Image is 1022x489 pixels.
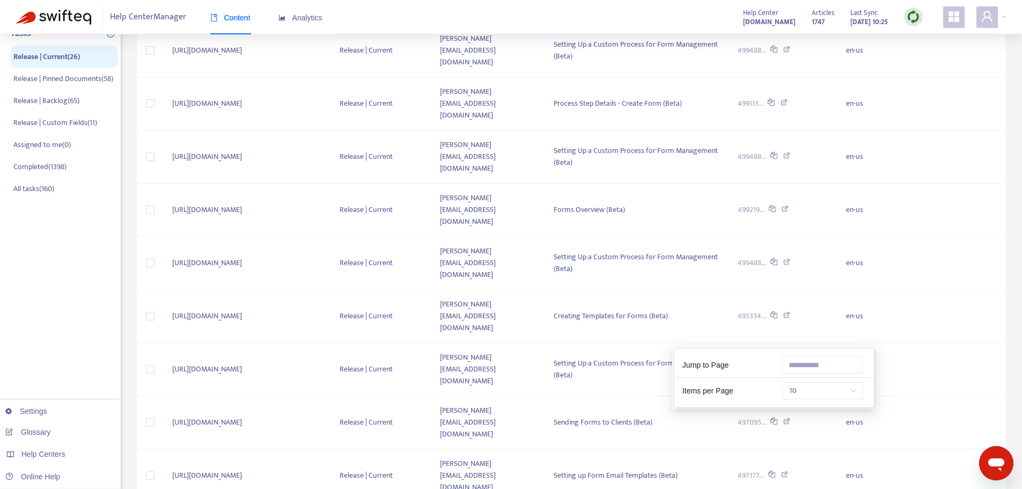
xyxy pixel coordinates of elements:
[13,139,71,150] p: Assigned to me ( 0 )
[331,343,431,396] td: Release | Current
[431,130,545,184] td: [PERSON_NAME][EMAIL_ADDRESS][DOMAIN_NAME]
[164,130,331,184] td: [URL][DOMAIN_NAME]
[837,237,926,290] td: en-us
[5,428,50,436] a: Glossary
[554,144,718,169] span: Setting Up a Custom Process for Form Management (Beta)
[837,290,926,343] td: en-us
[837,130,926,184] td: en-us
[431,24,545,77] td: [PERSON_NAME][EMAIL_ADDRESS][DOMAIN_NAME]
[164,290,331,343] td: [URL][DOMAIN_NAME]
[947,10,960,23] span: appstore
[331,396,431,449] td: Release | Current
[812,16,825,28] strong: 1747
[554,251,718,275] span: Setting Up a Custom Process for Form Management (Beta)
[331,130,431,184] td: Release | Current
[554,97,682,110] span: Process Step Details - Create Form (Beta)
[164,77,331,130] td: [URL][DOMAIN_NAME]
[837,343,926,396] td: en-us
[164,396,331,449] td: [URL][DOMAIN_NAME]
[164,24,331,77] td: [URL][DOMAIN_NAME]
[554,203,625,216] span: Forms Overview (Beta)
[682,386,733,395] span: Items per Page
[278,13,322,22] span: Analytics
[13,51,80,62] p: Release | Current ( 26 )
[979,446,1013,480] iframe: Button to launch messaging window
[738,470,764,481] span: 497177...
[431,237,545,290] td: [PERSON_NAME][EMAIL_ADDRESS][DOMAIN_NAME]
[13,183,54,194] p: All tasks ( 160 )
[210,13,251,22] span: Content
[981,10,994,23] span: user
[110,7,186,27] span: Help Center Manager
[738,151,766,163] span: 499488...
[812,7,834,19] span: Articles
[837,24,926,77] td: en-us
[164,343,331,396] td: [URL][DOMAIN_NAME]
[13,117,97,128] p: Release | Custom Fields ( 11 )
[5,407,47,415] a: Settings
[907,10,920,24] img: sync.dc5367851b00ba804db3.png
[743,16,796,28] a: [DOMAIN_NAME]
[331,24,431,77] td: Release | Current
[682,361,729,369] span: Jump to Page
[210,14,218,21] span: book
[431,290,545,343] td: [PERSON_NAME][EMAIL_ADDRESS][DOMAIN_NAME]
[21,450,65,458] span: Help Centers
[164,184,331,237] td: [URL][DOMAIN_NAME]
[850,7,878,19] span: Last Sync
[13,95,79,106] p: Release | Backlog ( 65 )
[554,310,668,322] span: Creating Templates for Forms (Beta)
[738,204,764,216] span: 499219...
[164,237,331,290] td: [URL][DOMAIN_NAME]
[13,161,67,172] p: Completed ( 1398 )
[431,343,545,396] td: [PERSON_NAME][EMAIL_ADDRESS][DOMAIN_NAME]
[431,184,545,237] td: [PERSON_NAME][EMAIL_ADDRESS][DOMAIN_NAME]
[554,416,652,428] span: Sending Forms to Clients (Beta)
[738,45,766,56] span: 499488...
[554,469,678,481] span: Setting up Form Email Templates (Beta)
[331,237,431,290] td: Release | Current
[789,383,856,399] span: 10
[738,98,763,110] span: 499113...
[738,257,766,269] span: 499488...
[13,73,113,84] p: Release | Pinned Documents ( 58 )
[331,77,431,130] td: Release | Current
[11,27,31,40] p: Tasks
[16,10,91,25] img: Swifteq
[554,38,718,62] span: Setting Up a Custom Process for Form Management (Beta)
[554,357,718,381] span: Setting Up a Custom Process for Form Management (Beta)
[278,14,286,21] span: area-chart
[5,472,60,481] a: Online Help
[743,7,778,19] span: Help Center
[837,77,926,130] td: en-us
[738,310,766,322] span: 495334...
[837,184,926,237] td: en-us
[837,396,926,449] td: en-us
[431,77,545,130] td: [PERSON_NAME][EMAIL_ADDRESS][DOMAIN_NAME]
[331,290,431,343] td: Release | Current
[331,184,431,237] td: Release | Current
[850,16,888,28] strong: [DATE] 10:25
[738,417,766,428] span: 497095...
[431,396,545,449] td: [PERSON_NAME][EMAIL_ADDRESS][DOMAIN_NAME]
